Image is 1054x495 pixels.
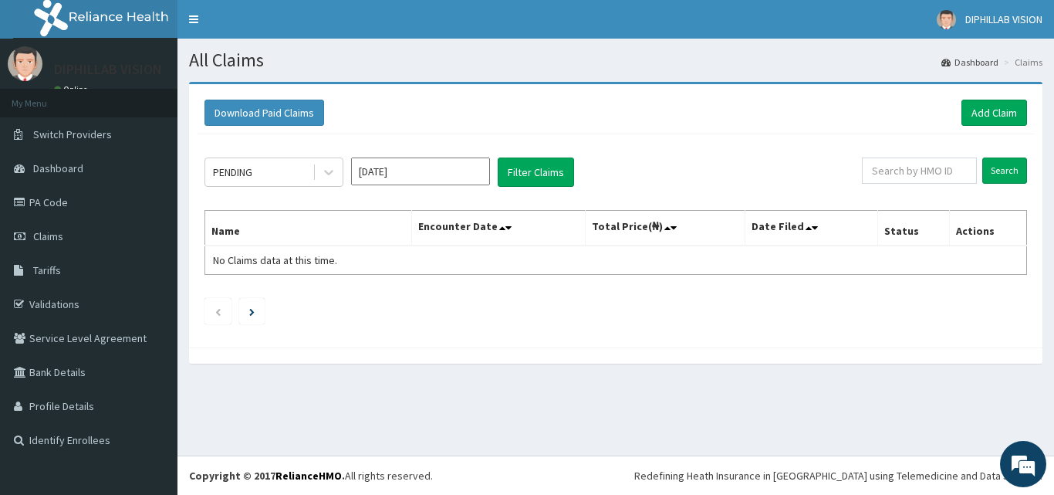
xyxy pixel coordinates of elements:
span: Switch Providers [33,127,112,141]
span: Dashboard [33,161,83,175]
a: Add Claim [961,100,1027,126]
h1: All Claims [189,50,1042,70]
input: Search [982,158,1027,184]
th: Date Filed [745,211,878,246]
th: Total Price(₦) [585,211,745,246]
th: Actions [949,211,1026,246]
span: No Claims data at this time. [213,253,337,267]
img: User Image [937,10,956,29]
p: DIPHILLAB VISION [54,63,162,76]
a: Previous page [215,304,221,318]
input: Select Month and Year [351,158,490,185]
span: DIPHILLAB VISION [965,12,1042,26]
input: Search by HMO ID [862,158,977,184]
div: Redefining Heath Insurance in [GEOGRAPHIC_DATA] using Telemedicine and Data Science! [634,468,1042,483]
span: Tariffs [33,263,61,277]
strong: Copyright © 2017 . [189,469,345,483]
footer: All rights reserved. [177,456,1054,495]
span: Claims [33,229,63,243]
a: RelianceHMO [275,469,342,483]
button: Filter Claims [498,158,574,187]
th: Encounter Date [412,211,585,246]
a: Online [54,84,91,95]
a: Dashboard [941,56,998,69]
img: User Image [8,46,42,81]
li: Claims [1000,56,1042,69]
div: PENDING [213,164,252,180]
th: Name [205,211,412,246]
a: Next page [249,304,255,318]
th: Status [878,211,950,246]
button: Download Paid Claims [204,100,324,126]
